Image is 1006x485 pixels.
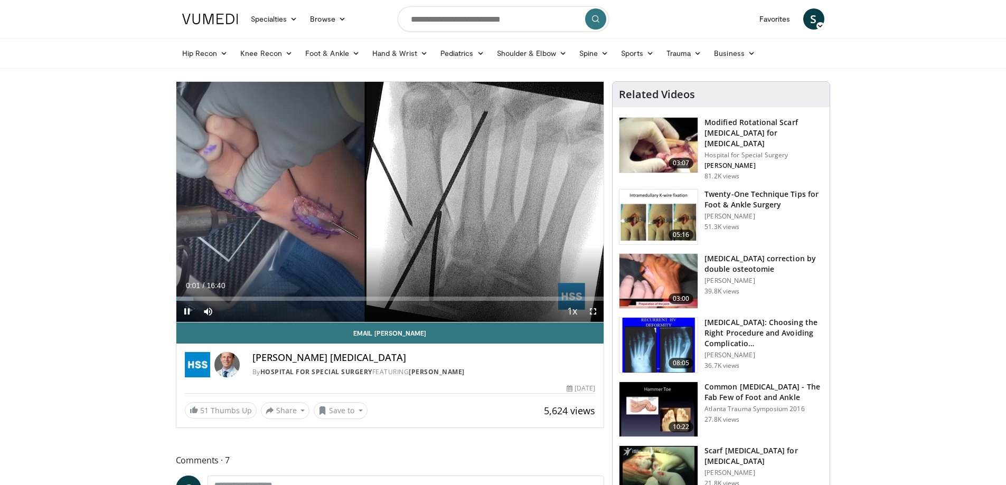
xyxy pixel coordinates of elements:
p: [PERSON_NAME] [704,277,823,285]
img: 3c75a04a-ad21-4ad9-966a-c963a6420fc5.150x105_q85_crop-smart_upscale.jpg [619,318,698,373]
a: Spine [573,43,615,64]
button: Pause [176,301,198,322]
a: 08:05 [MEDICAL_DATA]: Choosing the Right Procedure and Avoiding Complicatio… [PERSON_NAME] 36.7K ... [619,317,823,373]
a: Shoulder & Elbow [491,43,573,64]
p: [PERSON_NAME] [704,351,823,359]
a: Email [PERSON_NAME] [176,322,604,344]
a: Business [708,43,761,64]
button: Mute [198,301,219,322]
a: Pediatrics [434,43,491,64]
span: 51 [200,405,209,415]
div: Progress Bar [176,297,604,301]
p: [PERSON_NAME] [704,212,823,221]
a: 03:00 [MEDICAL_DATA] correction by double osteotomie [PERSON_NAME] 39.8K views [619,253,823,309]
a: Specialties [245,8,304,30]
a: Hand & Wrist [366,43,434,64]
div: By FEATURING [252,367,596,377]
h3: [MEDICAL_DATA] correction by double osteotomie [704,253,823,274]
button: Share [261,402,310,419]
img: 294729_0000_1.png.150x105_q85_crop-smart_upscale.jpg [619,254,698,309]
a: Knee Recon [234,43,299,64]
h4: Related Videos [619,88,695,101]
p: Atlanta Trauma Symposium 2016 [704,405,823,413]
a: 51 Thumbs Up [185,402,257,419]
h4: [PERSON_NAME] [MEDICAL_DATA] [252,352,596,364]
a: [PERSON_NAME] [409,367,465,376]
p: 39.8K views [704,287,739,296]
p: 27.8K views [704,415,739,424]
span: 10:22 [669,422,694,432]
p: Hospital for Special Surgery [704,151,823,159]
a: Browse [304,8,352,30]
p: 51.3K views [704,223,739,231]
img: Scarf_Osteotomy_100005158_3.jpg.150x105_q85_crop-smart_upscale.jpg [619,118,698,173]
p: [PERSON_NAME] [704,161,823,170]
a: S [803,8,824,30]
span: / [203,281,205,290]
input: Search topics, interventions [398,6,609,32]
p: 81.2K views [704,172,739,180]
img: 6702e58c-22b3-47ce-9497-b1c0ae175c4c.150x105_q85_crop-smart_upscale.jpg [619,189,698,244]
a: Hip Recon [176,43,234,64]
h3: Common [MEDICAL_DATA] - The Fab Few of Foot and Ankle [704,382,823,403]
p: [PERSON_NAME] [704,469,823,477]
a: 05:16 Twenty-One Technique Tips for Foot & Ankle Surgery [PERSON_NAME] 51.3K views [619,189,823,245]
span: 16:40 [206,281,225,290]
a: Sports [615,43,660,64]
span: Comments 7 [176,453,605,467]
span: 5,624 views [544,404,595,417]
button: Save to [314,402,368,419]
h3: Modified Rotational Scarf [MEDICAL_DATA] for [MEDICAL_DATA] [704,117,823,149]
h3: [MEDICAL_DATA]: Choosing the Right Procedure and Avoiding Complicatio… [704,317,823,349]
h3: Twenty-One Technique Tips for Foot & Ankle Surgery [704,189,823,210]
img: 4559c471-f09d-4bda-8b3b-c296350a5489.150x105_q85_crop-smart_upscale.jpg [619,382,698,437]
button: Playback Rate [561,301,582,322]
span: 03:07 [669,158,694,168]
span: 03:00 [669,293,694,304]
span: 0:01 [186,281,200,290]
img: VuMedi Logo [182,14,238,24]
img: Avatar [214,352,240,377]
a: Trauma [660,43,708,64]
img: Hospital for Special Surgery [185,352,210,377]
a: Hospital for Special Surgery [260,367,372,376]
button: Fullscreen [582,301,604,322]
a: 03:07 Modified Rotational Scarf [MEDICAL_DATA] for [MEDICAL_DATA] Hospital for Special Surgery [P... [619,117,823,180]
a: 10:22 Common [MEDICAL_DATA] - The Fab Few of Foot and Ankle Atlanta Trauma Symposium 2016 27.8K v... [619,382,823,438]
video-js: Video Player [176,82,604,322]
a: Foot & Ankle [299,43,366,64]
div: [DATE] [567,384,595,393]
a: Favorites [753,8,797,30]
span: 08:05 [669,358,694,368]
span: 05:16 [669,230,694,240]
h3: Scarf [MEDICAL_DATA] for [MEDICAL_DATA] [704,445,823,467]
p: 36.7K views [704,362,739,370]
